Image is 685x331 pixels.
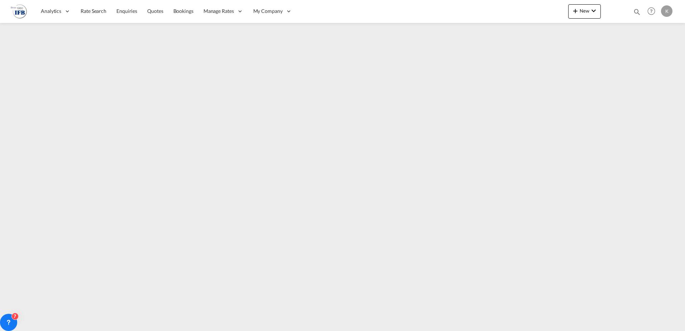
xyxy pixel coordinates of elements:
[11,3,27,19] img: b4b53bb0256b11ee9ca18b7abc72fd7f.png
[147,8,163,14] span: Quotes
[41,8,61,15] span: Analytics
[173,8,193,14] span: Bookings
[661,5,672,17] div: K
[633,8,641,16] md-icon: icon-magnify
[568,4,601,19] button: icon-plus 400-fgNewicon-chevron-down
[253,8,283,15] span: My Company
[589,6,598,15] md-icon: icon-chevron-down
[645,5,657,17] span: Help
[116,8,137,14] span: Enquiries
[571,8,598,14] span: New
[633,8,641,19] div: icon-magnify
[81,8,106,14] span: Rate Search
[203,8,234,15] span: Manage Rates
[571,6,580,15] md-icon: icon-plus 400-fg
[645,5,661,18] div: Help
